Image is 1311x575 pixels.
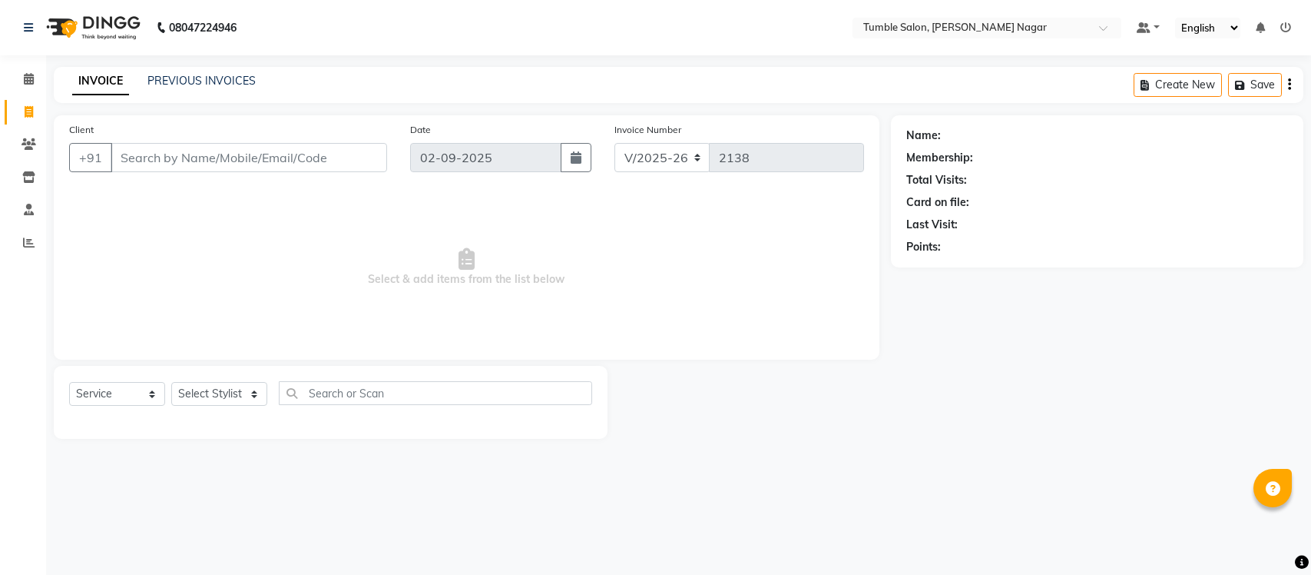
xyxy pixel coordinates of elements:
[906,150,973,166] div: Membership:
[111,143,387,172] input: Search by Name/Mobile/Email/Code
[906,239,941,255] div: Points:
[39,6,144,49] img: logo
[279,381,592,405] input: Search or Scan
[614,123,681,137] label: Invoice Number
[906,194,969,211] div: Card on file:
[69,143,112,172] button: +91
[906,172,967,188] div: Total Visits:
[69,123,94,137] label: Client
[410,123,431,137] label: Date
[1228,73,1282,97] button: Save
[906,217,958,233] div: Last Visit:
[169,6,237,49] b: 08047224946
[69,191,864,344] span: Select & add items from the list below
[1134,73,1222,97] button: Create New
[906,128,941,144] div: Name:
[147,74,256,88] a: PREVIOUS INVOICES
[1246,514,1296,560] iframe: chat widget
[72,68,129,95] a: INVOICE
